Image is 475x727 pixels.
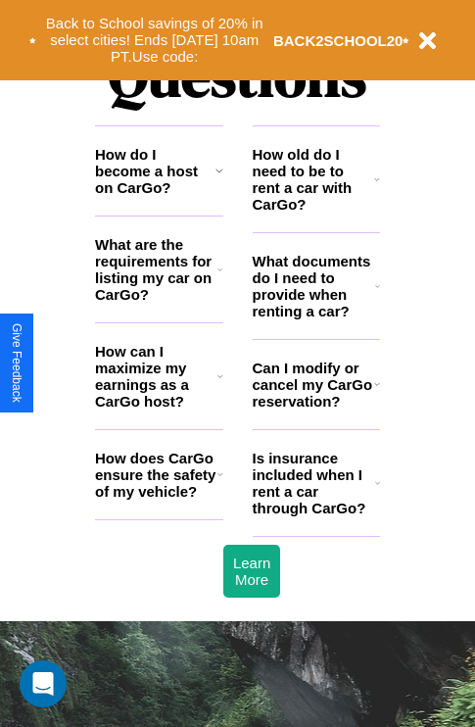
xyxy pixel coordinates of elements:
h3: How can I maximize my earnings as a CarGo host? [95,343,217,410]
b: BACK2SCHOOL20 [273,32,404,49]
h3: How do I become a host on CarGo? [95,146,215,196]
h3: How old do I need to be to rent a car with CarGo? [253,146,375,213]
div: Open Intercom Messenger [20,660,67,707]
button: Back to School savings of 20% in select cities! Ends [DATE] 10am PT.Use code: [36,10,273,71]
h3: Is insurance included when I rent a car through CarGo? [253,450,375,516]
h3: What are the requirements for listing my car on CarGo? [95,236,217,303]
button: Learn More [223,545,280,598]
h3: What documents do I need to provide when renting a car? [253,253,376,319]
h3: How does CarGo ensure the safety of my vehicle? [95,450,217,500]
h3: Can I modify or cancel my CarGo reservation? [253,360,374,410]
div: Give Feedback [10,323,24,403]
